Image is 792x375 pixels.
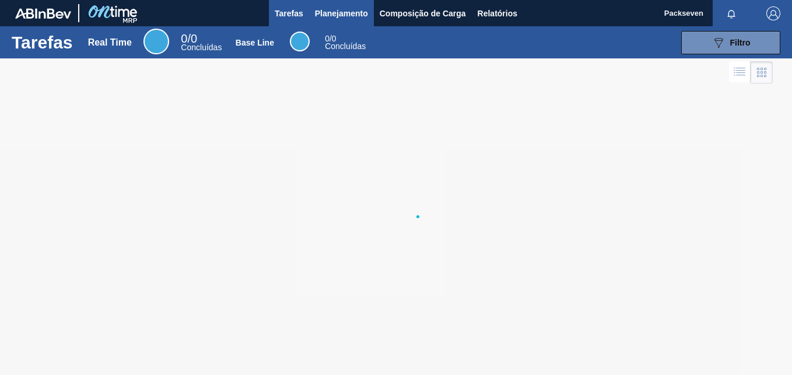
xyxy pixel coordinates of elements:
[290,32,310,51] div: Base Line
[766,6,780,20] img: Logout
[325,41,366,51] span: Concluídas
[12,36,73,49] h1: Tarefas
[325,34,336,43] span: / 0
[181,32,187,45] span: 0
[236,38,274,47] div: Base Line
[681,31,780,54] button: Filtro
[325,35,366,50] div: Base Line
[143,29,169,54] div: Real Time
[730,38,751,47] span: Filtro
[275,6,303,20] span: Tarefas
[15,8,71,19] img: TNhmsLtSVTkK8tSr43FrP2fwEKptu5GPRR3wAAAABJRU5ErkJggg==
[181,32,197,45] span: / 0
[478,6,517,20] span: Relatórios
[713,5,750,22] button: Notificações
[315,6,368,20] span: Planejamento
[181,43,222,52] span: Concluídas
[325,34,330,43] span: 0
[88,37,132,48] div: Real Time
[181,34,222,51] div: Real Time
[380,6,466,20] span: Composição de Carga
